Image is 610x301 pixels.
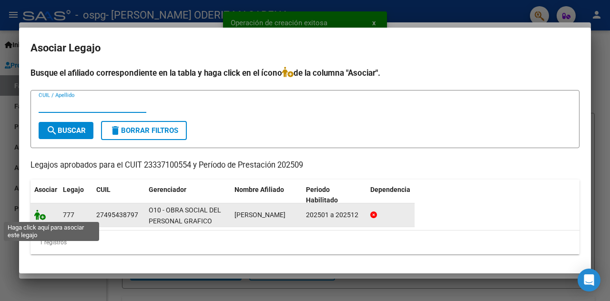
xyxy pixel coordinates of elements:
[30,67,579,79] h4: Busque el afiliado correspondiente en la tabla y haga click en el ícono de la columna "Asociar".
[578,269,600,291] div: Open Intercom Messenger
[234,186,284,193] span: Nombre Afiliado
[34,186,57,193] span: Asociar
[30,231,579,254] div: 1 registros
[101,121,187,140] button: Borrar Filtros
[110,126,178,135] span: Borrar Filtros
[46,125,58,136] mat-icon: search
[366,180,438,211] datatable-header-cell: Dependencia
[370,186,410,193] span: Dependencia
[96,210,138,221] div: 27495438797
[96,186,111,193] span: CUIL
[30,39,579,57] h2: Asociar Legajo
[110,125,121,136] mat-icon: delete
[30,180,59,211] datatable-header-cell: Asociar
[30,160,579,171] p: Legajos aprobados para el CUIT 23337100554 y Período de Prestación 202509
[302,180,366,211] datatable-header-cell: Periodo Habilitado
[306,210,363,221] div: 202501 a 202512
[145,180,231,211] datatable-header-cell: Gerenciador
[234,211,285,219] span: ANZALONE BRENDA AYMARA
[59,180,92,211] datatable-header-cell: Legajo
[149,206,221,225] span: O10 - OBRA SOCIAL DEL PERSONAL GRAFICO
[63,186,84,193] span: Legajo
[63,211,74,219] span: 777
[149,186,186,193] span: Gerenciador
[39,122,93,139] button: Buscar
[92,180,145,211] datatable-header-cell: CUIL
[306,186,338,204] span: Periodo Habilitado
[46,126,86,135] span: Buscar
[231,180,302,211] datatable-header-cell: Nombre Afiliado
